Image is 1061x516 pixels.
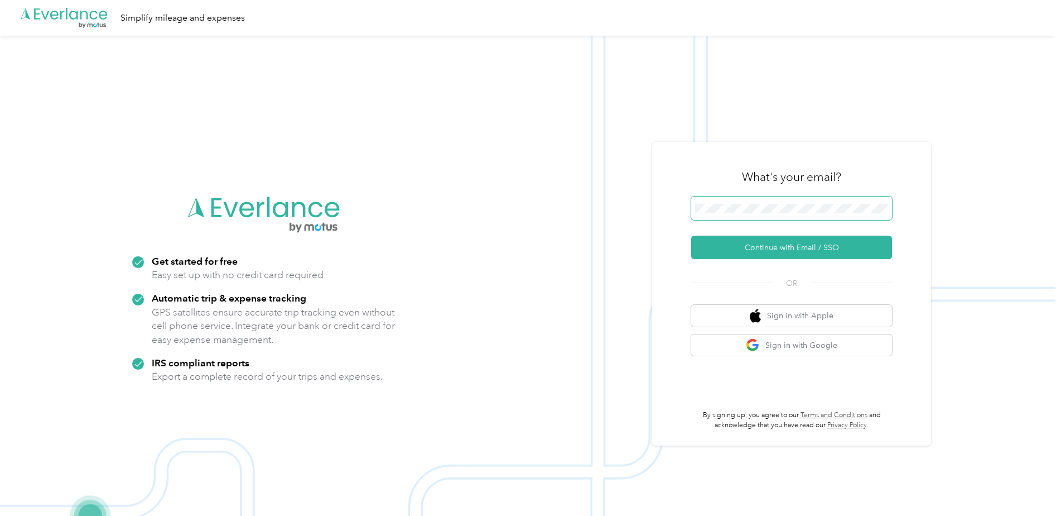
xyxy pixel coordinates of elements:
span: OR [772,278,811,289]
p: Easy set up with no credit card required [152,268,324,282]
p: Export a complete record of your trips and expenses. [152,370,383,384]
strong: Automatic trip & expense tracking [152,292,306,304]
button: Continue with Email / SSO [691,236,892,259]
p: GPS satellites ensure accurate trip tracking even without cell phone service. Integrate your bank... [152,305,396,347]
img: apple logo [750,309,761,323]
strong: Get started for free [152,255,238,267]
a: Privacy Policy [827,421,867,429]
button: apple logoSign in with Apple [691,305,892,327]
a: Terms and Conditions [800,411,867,419]
div: Simplify mileage and expenses [120,11,245,25]
h3: What's your email? [742,169,841,185]
strong: IRS compliant reports [152,357,249,369]
button: google logoSign in with Google [691,335,892,356]
img: google logo [746,338,760,352]
p: By signing up, you agree to our and acknowledge that you have read our . [691,410,892,430]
